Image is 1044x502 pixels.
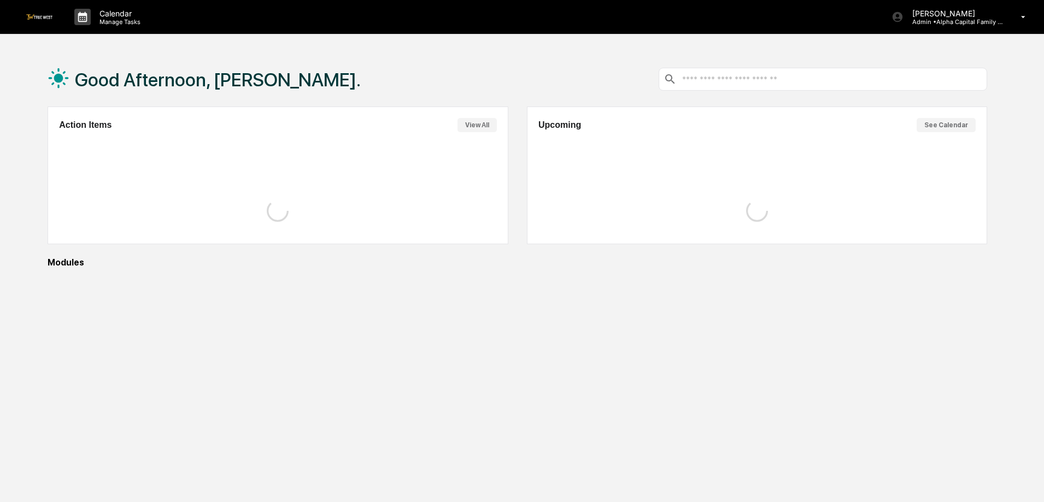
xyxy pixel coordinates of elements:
img: logo [26,14,52,19]
h1: Good Afternoon, [PERSON_NAME]. [75,69,361,91]
p: Calendar [91,9,146,18]
h2: Action Items [59,120,112,130]
p: Admin • Alpha Capital Family Office [904,18,1005,26]
button: View All [458,118,497,132]
h2: Upcoming [538,120,581,130]
button: See Calendar [917,118,976,132]
p: Manage Tasks [91,18,146,26]
p: [PERSON_NAME] [904,9,1005,18]
div: Modules [48,257,987,268]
